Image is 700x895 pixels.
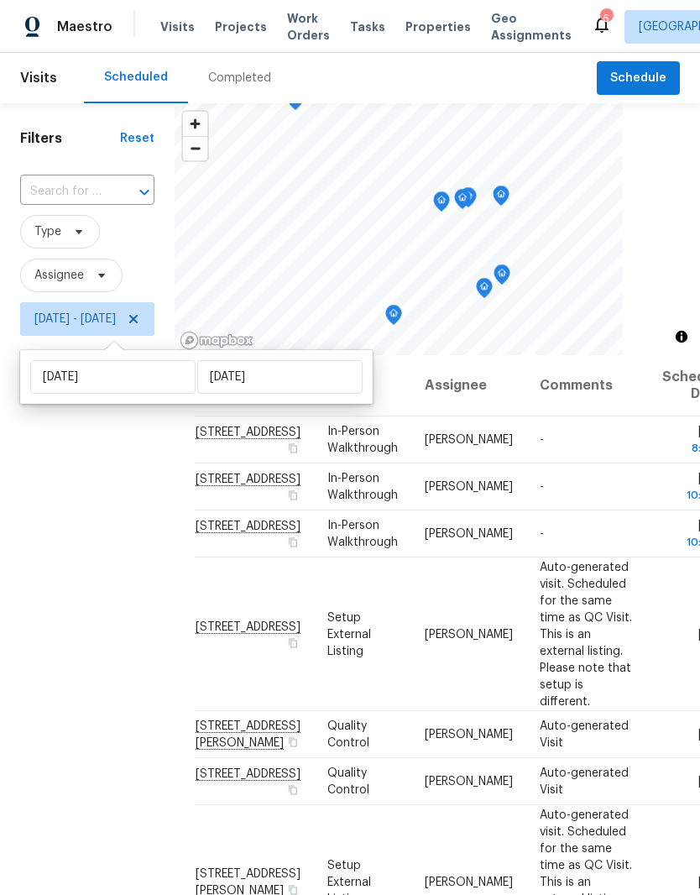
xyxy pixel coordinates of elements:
span: - [540,528,544,540]
h1: Filters [20,130,120,147]
span: Properties [405,18,471,35]
span: Work Orders [287,10,330,44]
span: [PERSON_NAME] [425,876,513,887]
div: Scheduled [104,69,168,86]
span: Auto-generated visit. Scheduled for the same time as QC Visit. This is an external listing. Pleas... [540,561,632,707]
button: Copy Address [285,441,300,456]
a: Mapbox homepage [180,331,253,350]
span: Visits [20,60,57,97]
span: - [540,481,544,493]
span: Maestro [57,18,112,35]
span: [PERSON_NAME] [425,528,513,540]
div: Map marker [460,187,477,213]
div: Reset [120,130,154,147]
span: [DATE] - [DATE] [34,311,116,327]
span: Visits [160,18,195,35]
span: Geo Assignments [491,10,572,44]
button: Copy Address [285,488,300,503]
button: Zoom out [183,136,207,160]
th: Comments [526,355,649,416]
span: [PERSON_NAME] [425,729,513,741]
span: Assignee [34,267,84,284]
button: Zoom in [183,112,207,136]
span: [PERSON_NAME] [425,434,513,446]
button: Schedule [597,61,680,96]
span: Zoom out [183,137,207,160]
input: Start date [30,360,196,394]
button: Copy Address [285,635,300,650]
span: In-Person Walkthrough [327,426,398,454]
div: Map marker [454,189,471,215]
span: Type [34,223,61,240]
div: Completed [208,70,271,86]
span: Quality Control [327,720,369,749]
span: [PERSON_NAME] [425,481,513,493]
span: Quality Control [327,767,369,796]
span: In-Person Walkthrough [327,520,398,548]
span: [PERSON_NAME] [425,776,513,788]
span: Tasks [350,21,385,33]
span: Toggle attribution [676,327,687,346]
button: Open [133,181,156,204]
div: Map marker [433,191,450,217]
span: [PERSON_NAME] [425,628,513,640]
div: Map marker [493,186,509,212]
button: Toggle attribution [671,327,692,347]
div: Map marker [494,264,510,290]
div: Map marker [385,305,402,331]
span: Auto-generated Visit [540,720,629,749]
span: In-Person Walkthrough [327,473,398,501]
input: End date [197,360,363,394]
span: - [540,434,544,446]
button: Copy Address [285,535,300,550]
canvas: Map [175,103,623,355]
span: Projects [215,18,267,35]
span: Auto-generated Visit [540,767,629,796]
button: Copy Address [285,735,300,750]
input: Search for an address... [20,179,107,205]
div: Map marker [476,278,493,304]
button: Copy Address [285,782,300,798]
th: Assignee [411,355,526,416]
span: Setup External Listing [327,611,371,657]
span: Schedule [610,68,666,89]
div: 6 [600,10,612,27]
